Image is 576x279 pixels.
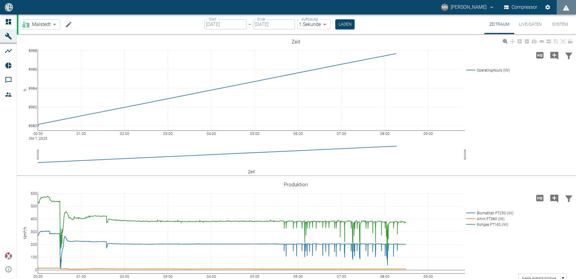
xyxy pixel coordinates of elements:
[514,14,546,34] button: Live-Daten
[542,2,553,13] button: Einstellungen
[533,195,547,200] span: Hohe Auflösung
[484,14,514,34] button: Zeitraum
[441,4,448,11] div: MN
[209,17,216,22] label: Start
[205,19,246,29] input: DD.MM.YYYY
[503,2,539,13] button: Compressor
[533,52,547,58] span: Hohe Auflösung
[248,21,251,28] p: –
[32,21,51,28] span: Malstedt
[4,3,14,11] img: logo
[63,18,75,30] button: Machine bearbeiten
[297,19,330,29] div: 1 Sekunde
[562,47,576,63] button: Daten filtern
[22,21,51,28] a: Malstedt
[562,190,576,206] button: Daten filtern
[440,2,495,13] button: neumann@arcanum-energy.de
[253,19,295,29] input: DD.MM.YYYY
[302,17,318,22] label: Auflösung
[5,252,12,260] img: Xplore Logo
[335,19,355,29] button: Laden
[257,17,265,22] label: Ende
[547,190,562,206] button: Kommentar hinzufügen
[546,14,574,34] button: System
[547,47,562,63] button: Kommentar hinzufügen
